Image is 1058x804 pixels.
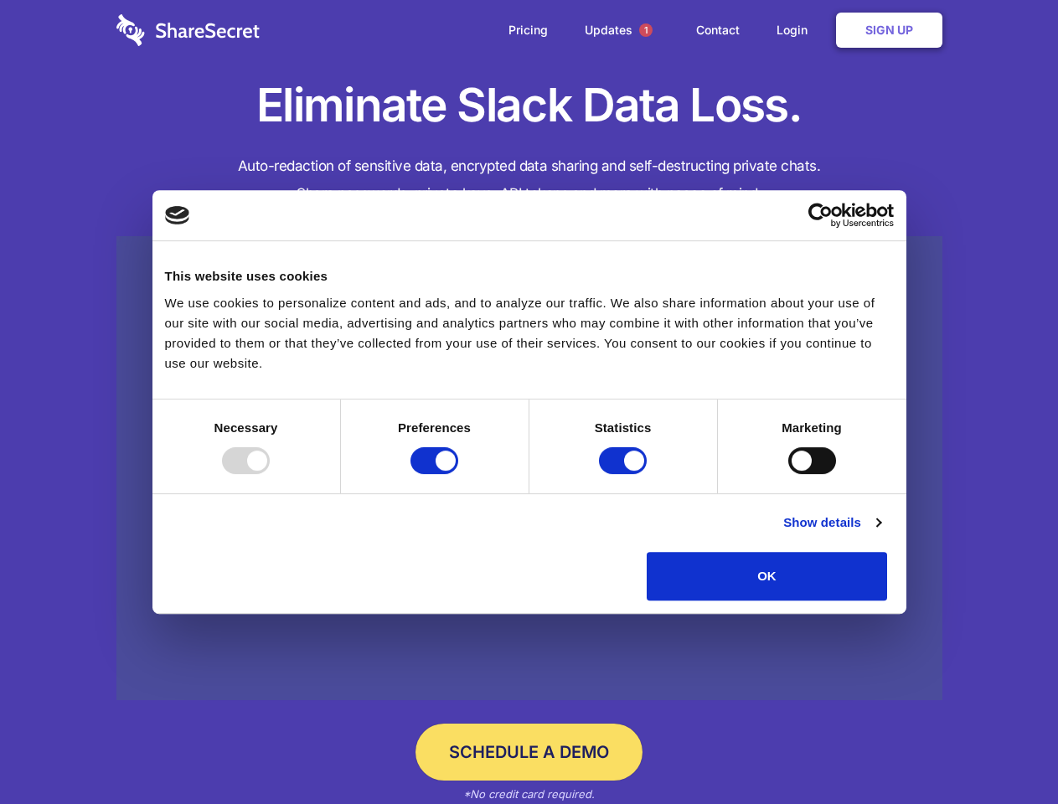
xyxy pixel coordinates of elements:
h4: Auto-redaction of sensitive data, encrypted data sharing and self-destructing private chats. Shar... [116,152,942,208]
a: Show details [783,513,880,533]
span: 1 [639,23,653,37]
img: logo-wordmark-white-trans-d4663122ce5f474addd5e946df7df03e33cb6a1c49d2221995e7729f52c070b2.svg [116,14,260,46]
button: OK [647,552,887,600]
a: Pricing [492,4,565,56]
img: logo [165,206,190,224]
a: Usercentrics Cookiebot - opens in a new window [747,203,894,228]
strong: Marketing [782,420,842,435]
strong: Statistics [595,420,652,435]
div: We use cookies to personalize content and ads, and to analyze our traffic. We also share informat... [165,293,894,374]
strong: Necessary [214,420,278,435]
a: Schedule a Demo [415,724,643,781]
a: Wistia video thumbnail [116,236,942,701]
h1: Eliminate Slack Data Loss. [116,75,942,136]
a: Contact [679,4,756,56]
strong: Preferences [398,420,471,435]
a: Sign Up [836,13,942,48]
a: Login [760,4,833,56]
em: *No credit card required. [463,787,595,801]
div: This website uses cookies [165,266,894,286]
